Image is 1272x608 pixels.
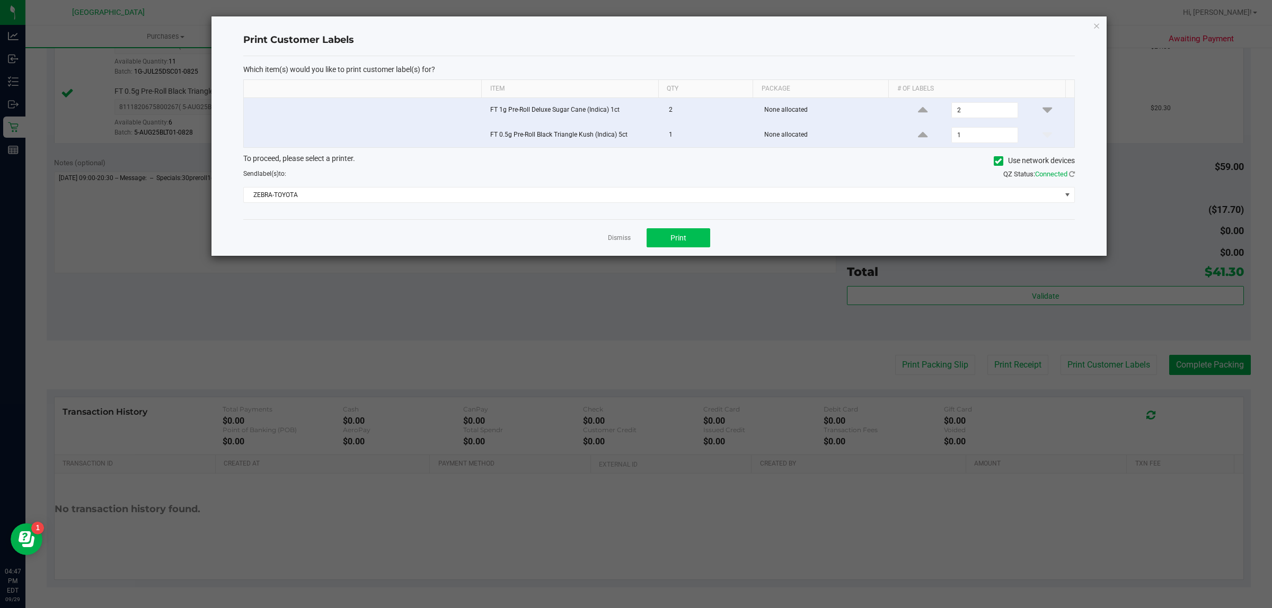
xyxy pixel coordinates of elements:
[888,80,1065,98] th: # of labels
[11,523,42,555] iframe: Resource center
[753,80,888,98] th: Package
[481,80,658,98] th: Item
[662,98,758,123] td: 2
[758,98,895,123] td: None allocated
[658,80,753,98] th: Qty
[1003,170,1075,178] span: QZ Status:
[243,170,286,177] span: Send to:
[235,153,1083,169] div: To proceed, please select a printer.
[608,234,631,243] a: Dismiss
[484,123,662,147] td: FT 0.5g Pre-Roll Black Triangle Kush (Indica) 5ct
[243,65,1075,74] p: Which item(s) would you like to print customer label(s) for?
[1035,170,1067,178] span: Connected
[647,228,710,247] button: Print
[758,123,895,147] td: None allocated
[243,33,1075,47] h4: Print Customer Labels
[994,155,1075,166] label: Use network devices
[244,187,1061,202] span: ZEBRA-TOYOTA
[662,123,758,147] td: 1
[484,98,662,123] td: FT 1g Pre-Roll Deluxe Sugar Cane (Indica) 1ct
[258,170,279,177] span: label(s)
[670,234,686,242] span: Print
[31,522,44,534] iframe: Resource center unread badge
